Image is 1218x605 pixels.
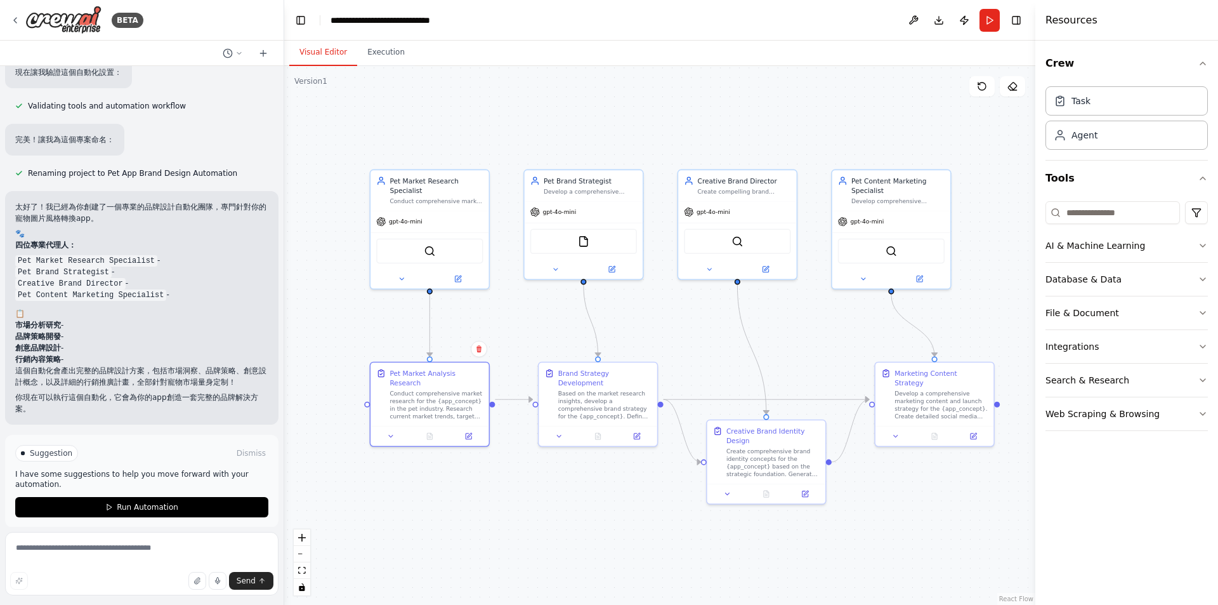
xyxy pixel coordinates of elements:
[292,11,310,29] button: Hide left sidebar
[558,368,652,387] div: Brand Strategy Development
[357,39,415,66] button: Execution
[15,469,268,489] p: I have some suggestions to help you move forward with your automation.
[1045,408,1160,420] div: Web Scraping & Browsing
[1045,229,1208,262] button: AI & Machine Learning
[892,273,946,284] button: Open in side panel
[117,502,178,512] span: Run Automation
[331,14,473,27] nav: breadcrumb
[620,430,653,442] button: Open in side panel
[15,289,166,301] code: Pet Content Marketing Specialist
[1045,13,1097,28] h4: Resources
[15,342,268,354] li: -
[957,430,990,442] button: Open in side panel
[523,170,643,280] div: Pet Brand StrategistDevelop a comprehensive brand strategy for {app_concept}, including brand pos...
[1045,296,1208,329] button: File & Document
[15,277,268,289] li: -
[726,448,820,479] div: Create comprehensive brand identity concepts for the {app_concept} based on the strategic foundat...
[558,390,652,421] div: Based on the market research insights, develop a comprehensive brand strategy for the {app_concep...
[294,562,310,579] button: fit view
[370,362,490,447] div: Pet Market Analysis ResearchConduct comprehensive market research for the {app_concept} in the pe...
[15,319,268,331] li: -
[390,390,483,421] div: Conduct comprehensive market research for the {app_concept} in the pet industry. Research current...
[389,218,422,225] span: gpt-4o-mini
[28,101,186,111] span: Validating tools and automation workflow
[15,228,268,239] h2: 🐾
[471,341,487,357] button: Delete node
[1045,46,1208,81] button: Crew
[424,245,435,256] img: SerperDevTool
[1007,11,1025,29] button: Hide right sidebar
[209,572,226,590] button: Click to speak your automation idea
[1045,273,1122,286] div: Database & Data
[851,176,945,195] div: Pet Content Marketing Specialist
[237,576,256,586] span: Send
[738,263,793,275] button: Open in side panel
[294,546,310,562] button: zoom out
[726,426,820,445] div: Creative Brand Identity Design
[1045,81,1208,160] div: Crew
[495,395,532,404] g: Edge from bd6e74ef-8b94-47d9-804e-21e7d6d06bf6 to 63e6db26-9673-4cea-826c-ed08ec3619a2
[15,266,268,277] li: -
[544,176,637,185] div: Pet Brand Strategist
[15,308,268,319] h2: 📋
[697,187,790,195] div: Create compelling brand identity concepts for {app_concept}, including brand names, visual identi...
[10,572,28,590] button: Improve this prompt
[425,295,435,357] g: Edge from cddb890d-6114-4e3c-bee9-0b3aa4fd84b9 to bd6e74ef-8b94-47d9-804e-21e7d6d06bf6
[289,39,357,66] button: Visual Editor
[706,420,826,505] div: Creative Brand Identity DesignCreate comprehensive brand identity concepts for the {app_concept} ...
[15,255,157,267] code: Pet Market Research Specialist
[218,46,248,61] button: Switch to previous chat
[1045,196,1208,441] div: Tools
[999,595,1033,602] a: React Flow attribution
[15,331,268,342] li: -
[390,368,483,387] div: Pet Market Analysis Research
[15,354,268,365] li: -
[229,572,273,590] button: Send
[15,278,126,289] code: Creative Brand Director
[584,263,639,275] button: Open in side panel
[1045,340,1099,353] div: Integrations
[25,6,101,34] img: Logo
[894,390,988,421] div: Develop a comprehensive marketing content and launch strategy for the {app_concept}. Create detai...
[579,285,603,357] g: Edge from c97af4e4-2114-49a4-afc7-0e54d21b872b to 63e6db26-9673-4cea-826c-ed08ec3619a2
[1045,307,1119,319] div: File & Document
[15,321,61,329] strong: 市場分析研究
[1045,374,1129,387] div: Search & Research
[1045,330,1208,363] button: Integrations
[15,497,268,517] button: Run Automation
[1045,263,1208,296] button: Database & Data
[894,368,988,387] div: Marketing Content Strategy
[578,236,589,247] img: FileReadTool
[874,362,994,447] div: Marketing Content StrategyDevelop a comprehensive marketing content and launch strategy for the {...
[914,430,955,442] button: No output available
[15,355,61,364] strong: 行銷內容策略
[886,295,939,357] g: Edge from 5cda2b81-c53b-442e-95f7-8612596b1b0b to f764b9f4-92f6-42f3-8df5-5dfae69aa5f8
[15,241,76,249] strong: 四位專業代理人：
[112,13,143,28] div: BETA
[390,197,483,205] div: Conduct comprehensive market research for {app_concept} in the pet industry, analyzing target dem...
[15,332,61,341] strong: 品牌策略開發
[542,208,576,216] span: gpt-4o-mini
[886,245,897,256] img: SerperDevTool
[664,395,701,467] g: Edge from 63e6db26-9673-4cea-826c-ed08ec3619a2 to fce32e34-3962-4d57-a316-f32b3a51f65e
[1045,364,1208,397] button: Search & Research
[15,289,268,300] li: -
[1071,95,1090,107] div: Task
[15,343,61,352] strong: 創意品牌設計
[850,218,884,225] span: gpt-4o-mini
[409,430,450,442] button: No output available
[678,170,797,280] div: Creative Brand DirectorCreate compelling brand identity concepts for {app_concept}, including bra...
[851,197,945,205] div: Develop comprehensive marketing content and messaging strategy for {app_concept}, creating launch...
[697,208,730,216] span: gpt-4o-mini
[234,447,268,460] button: Dismiss
[28,168,237,178] span: Renaming project to Pet App Brand Design Automation
[452,430,485,442] button: Open in side panel
[15,134,114,145] p: 完美！讓我為這個專案命名：
[544,187,637,195] div: Develop a comprehensive brand strategy for {app_concept}, including brand positioning, unique val...
[15,201,268,224] p: 太好了！我已經為你創建了一個專業的品牌設計自動化團隊，專門針對你的寵物圖片風格轉換app。
[831,170,951,289] div: Pet Content Marketing SpecialistDevelop comprehensive marketing content and messaging strategy fo...
[370,170,490,289] div: Pet Market Research SpecialistConduct comprehensive market research for {app_concept} in the pet ...
[578,430,619,442] button: No output available
[294,76,327,86] div: Version 1
[1045,397,1208,430] button: Web Scraping & Browsing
